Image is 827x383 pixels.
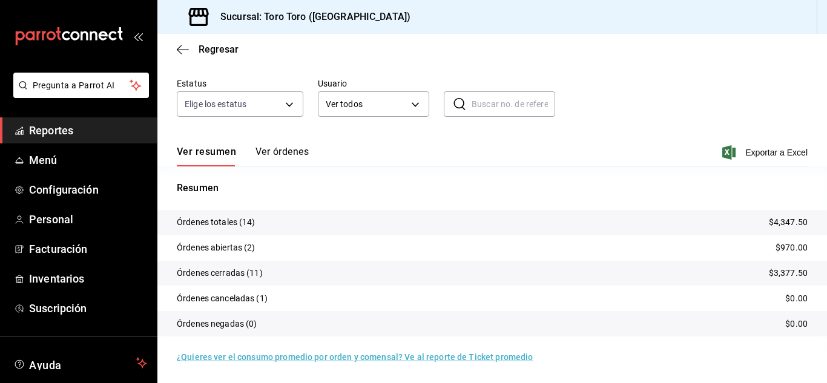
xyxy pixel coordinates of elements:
button: Regresar [177,44,239,55]
span: Ver todos [326,98,407,111]
h3: Sucursal: Toro Toro ([GEOGRAPHIC_DATA]) [211,10,410,24]
span: Suscripción [29,300,147,316]
a: ¿Quieres ver el consumo promedio por orden y comensal? Ve al reporte de Ticket promedio [177,352,533,362]
button: Pregunta a Parrot AI [13,73,149,98]
label: Usuario [318,79,429,88]
p: Órdenes negadas (0) [177,318,257,330]
span: Elige los estatus [185,98,246,110]
button: open_drawer_menu [133,31,143,41]
p: $0.00 [785,292,808,305]
p: Órdenes canceladas (1) [177,292,268,305]
p: $4,347.50 [769,216,808,229]
span: Regresar [199,44,239,55]
input: Buscar no. de referencia [472,92,555,116]
button: Ver órdenes [255,146,309,166]
span: Menú [29,152,147,168]
span: Pregunta a Parrot AI [33,79,130,92]
div: navigation tabs [177,146,309,166]
p: $3,377.50 [769,267,808,280]
p: Resumen [177,181,808,195]
span: Personal [29,211,147,228]
span: Configuración [29,182,147,198]
span: Ayuda [29,356,131,370]
p: Órdenes abiertas (2) [177,241,255,254]
span: Inventarios [29,270,147,287]
span: Reportes [29,122,147,139]
p: $970.00 [776,241,808,254]
p: $0.00 [785,318,808,330]
p: Órdenes totales (14) [177,216,255,229]
a: Pregunta a Parrot AI [8,88,149,100]
button: Ver resumen [177,146,236,166]
span: Facturación [29,241,147,257]
p: Órdenes cerradas (11) [177,267,263,280]
label: Estatus [177,79,303,88]
button: Exportar a Excel [725,145,808,160]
